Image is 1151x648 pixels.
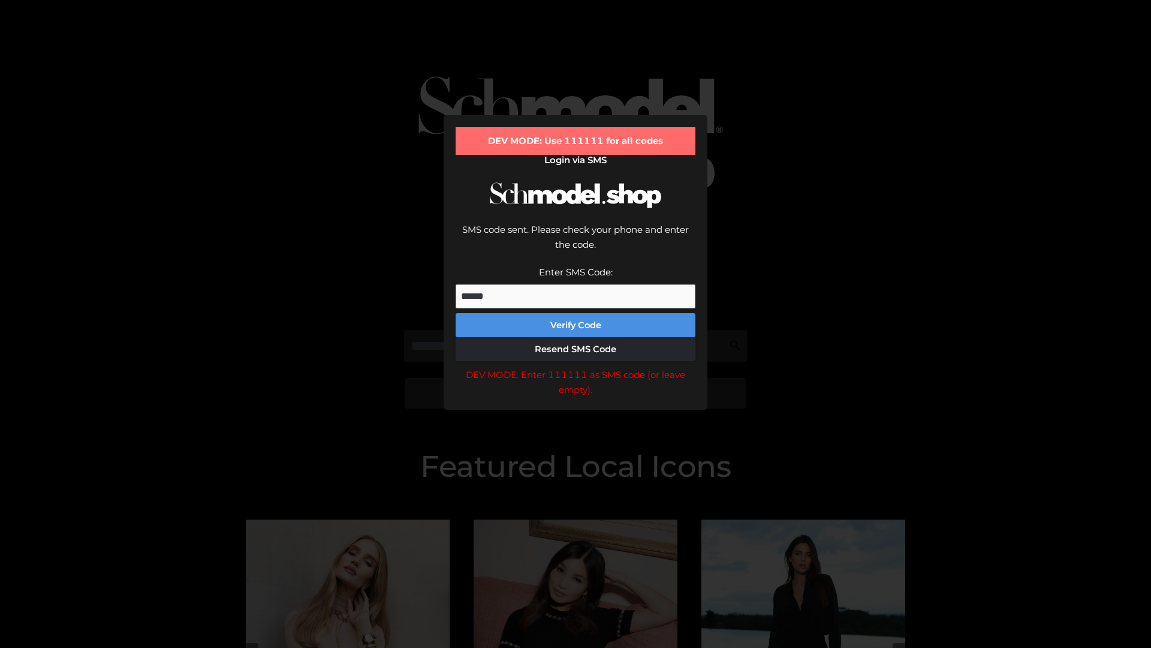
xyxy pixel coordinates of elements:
label: Enter SMS Code: [539,266,613,278]
button: Verify Code [456,313,695,337]
h2: Login via SMS [456,155,695,166]
img: Schmodel Logo [486,172,665,219]
button: Resend SMS Code [456,337,695,361]
div: DEV MODE: Use 111111 for all codes [456,127,695,155]
div: SMS code sent. Please check your phone and enter the code. [456,222,695,265]
div: DEV MODE: Enter 111111 as SMS code (or leave empty). [456,367,695,398]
